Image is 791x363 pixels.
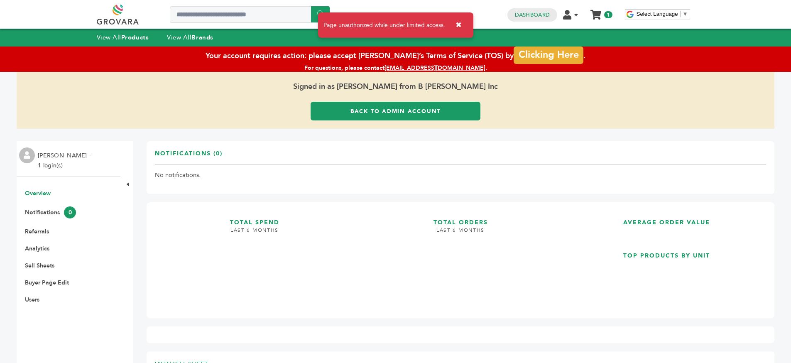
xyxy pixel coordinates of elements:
[25,296,39,304] a: Users
[683,11,688,17] span: ▼
[311,102,480,120] a: Back to Admin Account
[637,11,688,17] a: Select Language​
[449,17,468,34] button: ✖
[17,72,774,102] span: Signed in as [PERSON_NAME] from B [PERSON_NAME] Inc
[514,47,583,64] a: Clicking Here
[361,227,560,240] h4: LAST 6 MONTHS
[155,164,766,186] td: No notifications.
[25,262,54,270] a: Sell Sheets
[97,33,149,42] a: View AllProducts
[323,21,445,29] span: Page unauthorized while under limited access.
[25,208,76,216] a: Notifications0
[384,64,485,72] a: [EMAIL_ADDRESS][DOMAIN_NAME]
[567,211,766,237] a: AVERAGE ORDER VALUE
[25,189,51,197] a: Overview
[567,211,766,227] h3: AVERAGE ORDER VALUE
[167,33,213,42] a: View AllBrands
[155,211,354,227] h3: TOTAL SPEND
[604,11,612,18] span: 1
[155,211,354,303] a: TOTAL SPEND LAST 6 MONTHS
[64,206,76,218] span: 0
[567,244,766,303] a: TOP PRODUCTS BY UNIT
[25,245,49,253] a: Analytics
[155,150,223,164] h3: Notifications (0)
[591,7,600,16] a: My Cart
[25,228,49,235] a: Referrals
[191,33,213,42] strong: Brands
[361,211,560,303] a: TOTAL ORDERS LAST 6 MONTHS
[155,227,354,240] h4: LAST 6 MONTHS
[121,33,149,42] strong: Products
[515,11,550,19] a: Dashboard
[567,244,766,260] h3: TOP PRODUCTS BY UNIT
[170,6,330,23] input: Search a product or brand...
[19,147,35,163] img: profile.png
[361,211,560,227] h3: TOTAL ORDERS
[38,151,93,171] li: [PERSON_NAME] - 1 login(s)
[637,11,678,17] span: Select Language
[680,11,681,17] span: ​
[25,279,69,287] a: Buyer Page Edit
